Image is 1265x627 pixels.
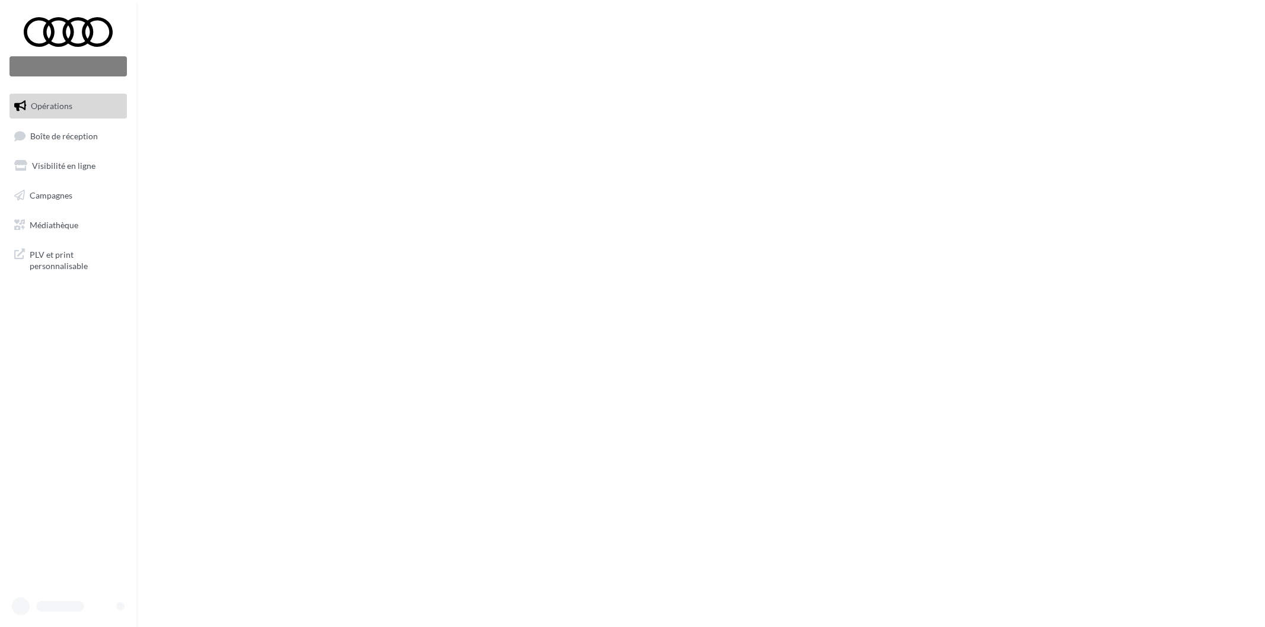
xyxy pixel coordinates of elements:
span: Opérations [31,101,72,111]
span: Visibilité en ligne [32,161,95,171]
span: Campagnes [30,190,72,200]
a: Médiathèque [7,213,129,238]
span: Médiathèque [30,219,78,229]
span: Boîte de réception [30,130,98,140]
a: PLV et print personnalisable [7,242,129,277]
a: Opérations [7,94,129,119]
a: Campagnes [7,183,129,208]
span: PLV et print personnalisable [30,247,122,272]
a: Visibilité en ligne [7,153,129,178]
a: Boîte de réception [7,123,129,149]
div: Nouvelle campagne [9,56,127,76]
